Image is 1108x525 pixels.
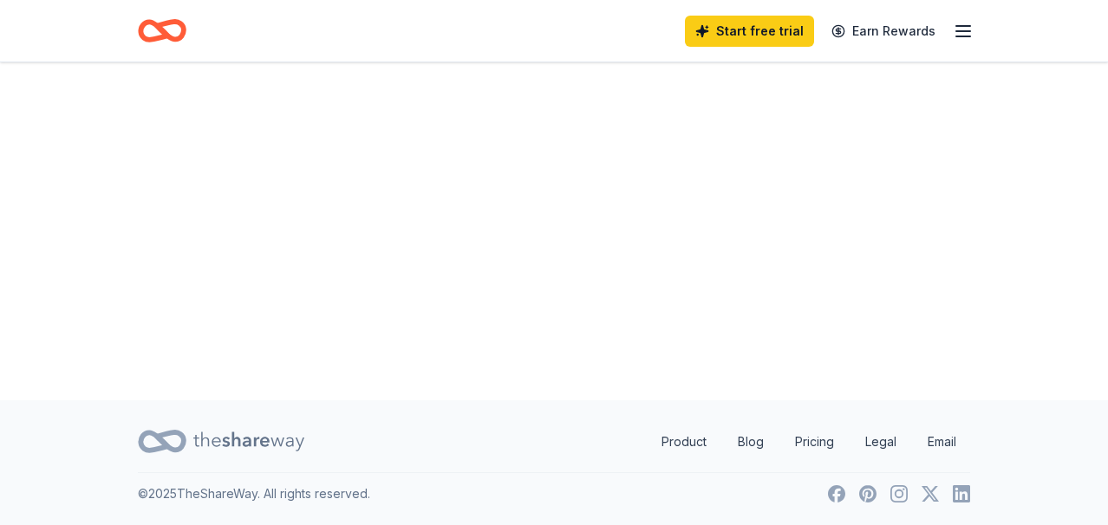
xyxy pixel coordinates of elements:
[648,425,720,459] a: Product
[914,425,970,459] a: Email
[685,16,814,47] a: Start free trial
[851,425,910,459] a: Legal
[648,425,970,459] nav: quick links
[724,425,778,459] a: Blog
[821,16,946,47] a: Earn Rewards
[138,10,186,51] a: Home
[781,425,848,459] a: Pricing
[138,483,370,504] p: © 2025 TheShareWay. All rights reserved.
